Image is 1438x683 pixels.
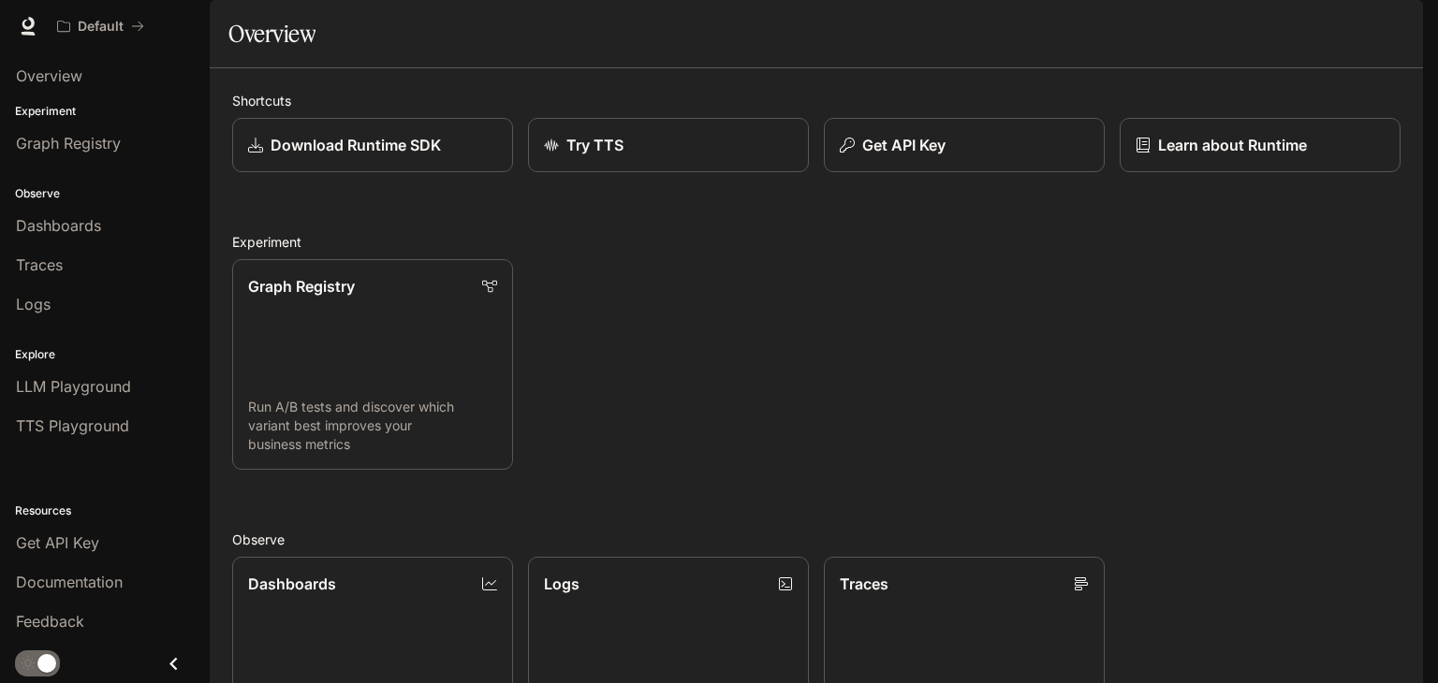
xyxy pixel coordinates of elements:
p: Logs [544,573,580,595]
p: Dashboards [248,573,336,595]
p: Default [78,19,124,35]
h2: Shortcuts [232,91,1401,110]
p: Download Runtime SDK [271,134,441,156]
h1: Overview [228,15,315,52]
p: Get API Key [862,134,946,156]
p: Graph Registry [248,275,355,298]
button: All workspaces [49,7,153,45]
h2: Observe [232,530,1401,549]
a: Try TTS [528,118,809,172]
h2: Experiment [232,232,1401,252]
p: Traces [840,573,888,595]
a: Learn about Runtime [1120,118,1401,172]
button: Get API Key [824,118,1105,172]
p: Run A/B tests and discover which variant best improves your business metrics [248,398,497,454]
p: Try TTS [566,134,624,156]
a: Download Runtime SDK [232,118,513,172]
p: Learn about Runtime [1158,134,1307,156]
a: Graph RegistryRun A/B tests and discover which variant best improves your business metrics [232,259,513,470]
